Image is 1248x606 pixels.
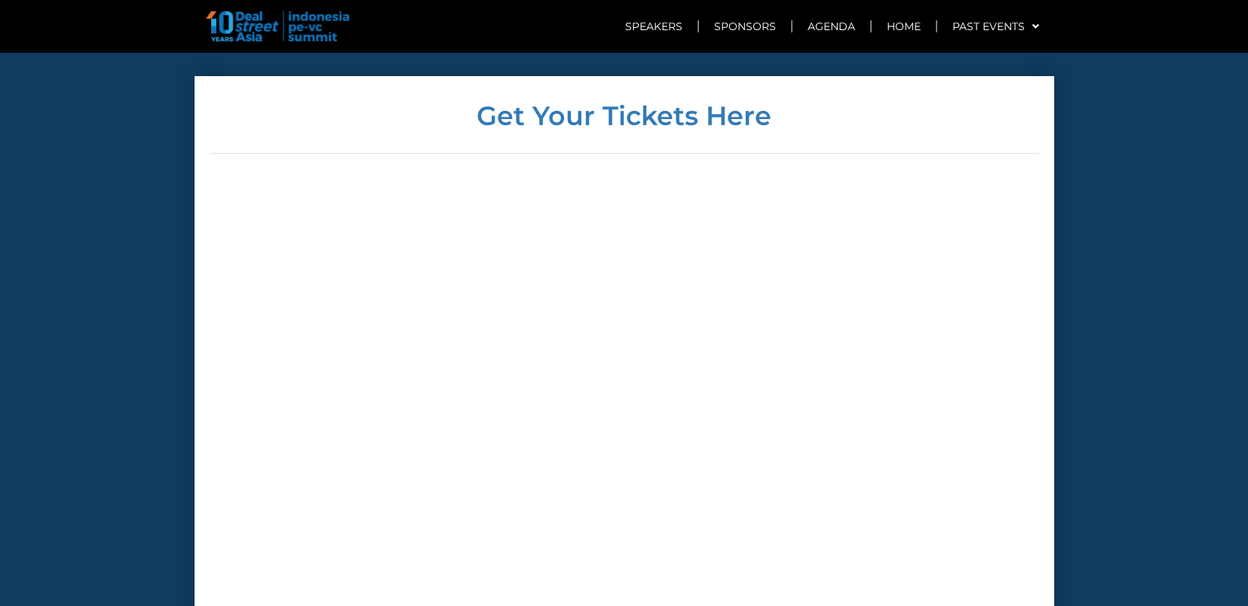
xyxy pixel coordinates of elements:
[699,9,791,44] a: Sponsors
[937,9,1054,44] a: Past Events
[210,103,1039,129] h4: Get Your Tickets Here
[610,9,698,44] a: Speakers
[872,9,936,44] a: Home
[793,9,870,44] a: Agenda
